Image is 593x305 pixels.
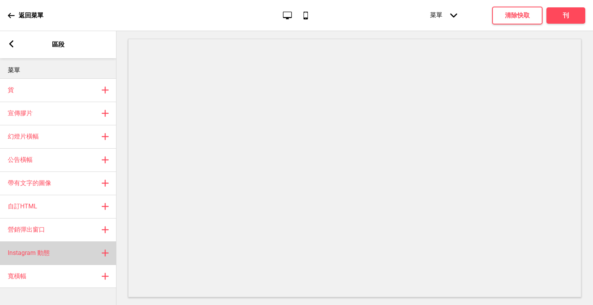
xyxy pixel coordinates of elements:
[8,5,43,26] a: 返回菜單
[563,11,569,20] h4: 刊
[52,40,64,49] p: 區段
[8,179,51,187] h4: 帶有文字的圖像
[8,132,39,141] h4: 幻燈片橫幅
[505,11,530,20] h4: 清除快取
[8,156,33,164] h4: 公告橫幅
[546,7,585,24] button: 刊
[8,225,45,234] h4: 營銷彈出窗口
[8,66,109,75] p: 菜單
[8,202,37,211] h4: 自訂HTML
[8,272,26,281] h4: 寬橫幅
[492,7,543,24] button: 清除快取
[19,11,43,20] p: 返回菜單
[8,86,14,94] h4: 貨
[8,249,50,257] h4: Instagram 動態
[430,11,442,19] font: 菜單
[8,109,33,118] h4: 宣傳膠片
